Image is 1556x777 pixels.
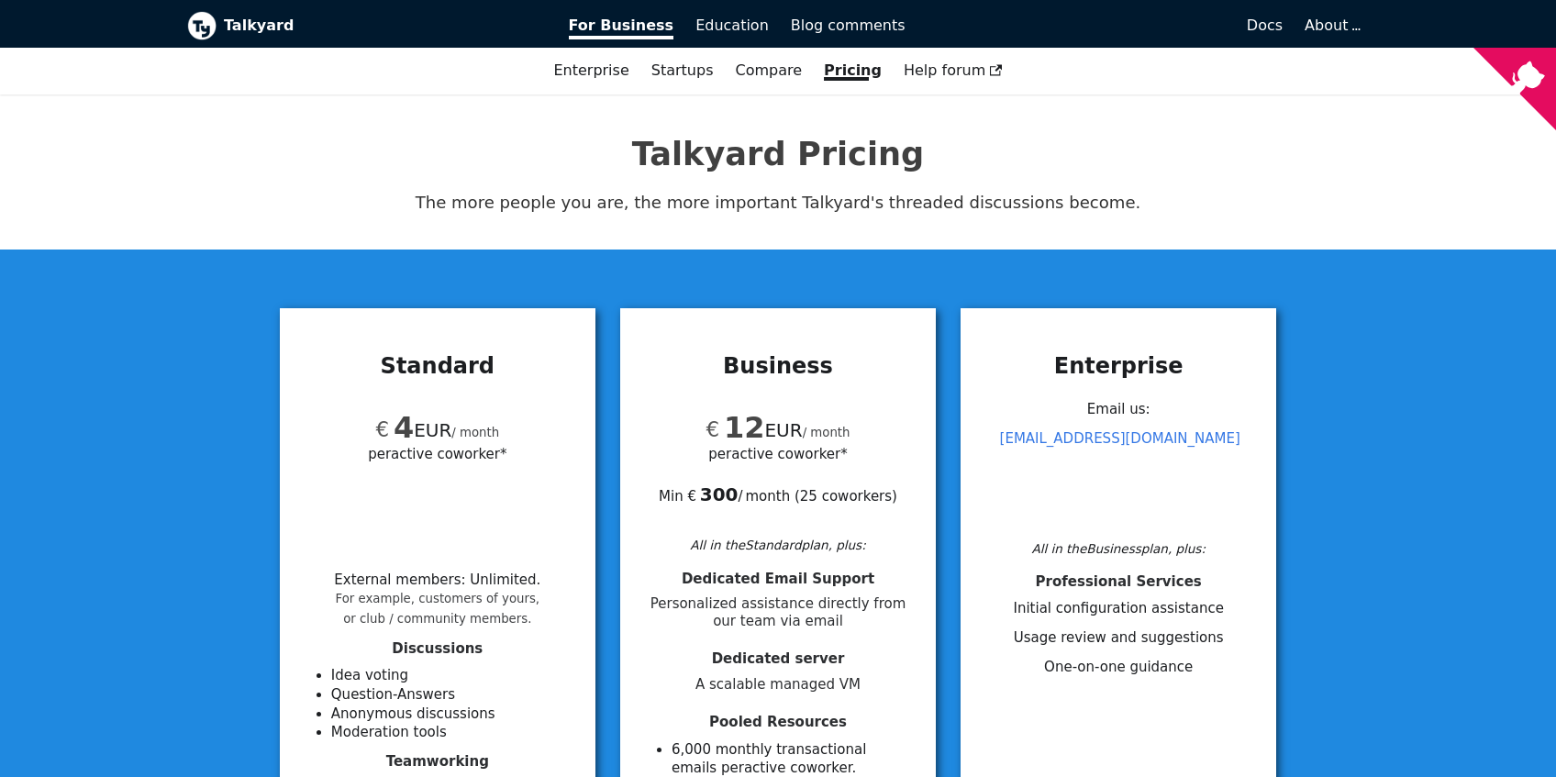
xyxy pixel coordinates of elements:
[706,419,802,441] span: EUR
[1305,17,1358,34] a: About
[336,592,540,626] small: For example, customers of yours, or club / community members.
[724,410,765,445] span: 12
[642,352,914,380] h3: Business
[542,55,639,86] a: Enterprise
[302,753,573,771] h4: Teamworking
[700,483,739,505] b: 300
[712,650,845,667] span: Dedicated server
[904,61,1003,79] span: Help forum
[642,535,914,555] div: All in the Standard plan, plus:
[1247,17,1283,34] span: Docs
[302,640,573,658] h4: Discussions
[368,443,506,464] span: per active coworker*
[187,189,1369,216] p: The more people you are, the more important Talkyard's threaded discussions become.
[187,134,1369,174] h1: Talkyard Pricing
[803,426,850,439] small: / month
[813,55,893,86] a: Pricing
[983,538,1254,559] div: All in the Business plan, plus:
[983,573,1254,591] h4: Professional Services
[187,11,217,40] img: Talkyard logo
[394,410,414,445] span: 4
[642,714,914,731] h4: Pooled Resources
[331,685,573,705] li: Question-Answers
[569,17,674,39] span: For Business
[893,55,1014,86] a: Help forum
[302,352,573,380] h3: Standard
[708,443,847,464] span: per active coworker*
[642,464,914,506] div: Min € / month ( 25 coworkers )
[331,705,573,724] li: Anonymous discussions
[451,426,499,439] small: / month
[983,658,1254,677] li: One-on-one guidance
[695,17,769,34] span: Education
[334,572,540,627] li: External members : Unlimited .
[983,394,1254,534] div: Email us:
[791,17,906,34] span: Blog comments
[983,628,1254,648] li: Usage review and suggestions
[642,676,914,694] span: A scalable managed VM
[642,595,914,630] span: Personalized assistance directly from our team via email
[917,10,1295,41] a: Docs
[331,723,573,742] li: Moderation tools
[375,419,451,441] span: EUR
[331,666,573,685] li: Idea voting
[640,55,725,86] a: Startups
[684,10,780,41] a: Education
[558,10,685,41] a: For Business
[983,352,1254,380] h3: Enterprise
[1000,430,1240,447] a: [EMAIL_ADDRESS][DOMAIN_NAME]
[780,10,917,41] a: Blog comments
[224,14,543,38] b: Talkyard
[735,61,802,79] a: Compare
[983,599,1254,618] li: Initial configuration assistance
[706,417,719,441] span: €
[682,571,874,587] span: Dedicated Email Support
[375,417,389,441] span: €
[187,11,543,40] a: Talkyard logoTalkyard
